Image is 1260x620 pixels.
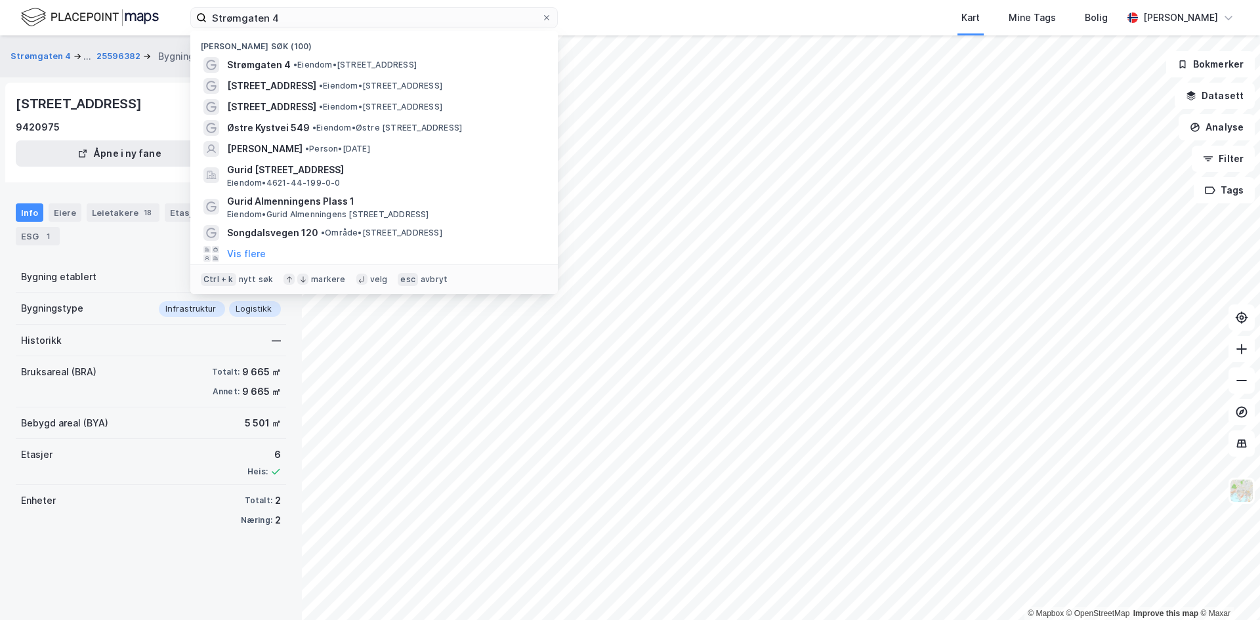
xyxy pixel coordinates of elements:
[213,386,240,397] div: Annet:
[1166,51,1255,77] button: Bokmerker
[272,333,281,348] div: —
[21,333,62,348] div: Historikk
[16,93,144,114] div: [STREET_ADDRESS]
[16,140,223,167] button: Åpne i ny fane
[321,228,442,238] span: Område • [STREET_ADDRESS]
[1175,83,1255,109] button: Datasett
[1085,10,1108,26] div: Bolig
[319,81,323,91] span: •
[227,99,316,115] span: [STREET_ADDRESS]
[170,207,251,218] div: Etasjer og enheter
[227,209,429,220] span: Eiendom • Gurid Almenningens [STREET_ADDRESS]
[227,78,316,94] span: [STREET_ADDRESS]
[305,144,370,154] span: Person • [DATE]
[275,512,281,528] div: 2
[241,515,272,526] div: Næring:
[21,415,108,431] div: Bebygd areal (BYA)
[227,162,542,178] span: Gurid [STREET_ADDRESS]
[141,206,154,219] div: 18
[398,273,418,286] div: esc
[227,225,318,241] span: Songdalsvegen 120
[312,123,462,133] span: Eiendom • Østre [STREET_ADDRESS]
[158,49,194,64] div: Bygning
[239,274,274,285] div: nytt søk
[275,493,281,508] div: 2
[319,81,442,91] span: Eiendom • [STREET_ADDRESS]
[227,120,310,136] span: Østre Kystvei 549
[1194,557,1260,620] div: Kontrollprogram for chat
[1009,10,1056,26] div: Mine Tags
[227,178,341,188] span: Eiendom • 4621-44-199-0-0
[49,203,81,222] div: Eiere
[1143,10,1218,26] div: [PERSON_NAME]
[190,31,558,54] div: [PERSON_NAME] søk (100)
[16,119,60,135] div: 9420975
[207,8,541,28] input: Søk på adresse, matrikkel, gårdeiere, leietakere eller personer
[1133,609,1198,618] a: Improve this map
[41,230,54,243] div: 1
[245,415,281,431] div: 5 501 ㎡
[201,273,236,286] div: Ctrl + k
[242,364,281,380] div: 9 665 ㎡
[1066,609,1130,618] a: OpenStreetMap
[83,49,91,64] div: ...
[16,203,43,222] div: Info
[370,274,388,285] div: velg
[319,102,442,112] span: Eiendom • [STREET_ADDRESS]
[312,123,316,133] span: •
[227,141,303,157] span: [PERSON_NAME]
[87,203,159,222] div: Leietakere
[212,367,240,377] div: Totalt:
[227,57,291,73] span: Strømgaten 4
[293,60,417,70] span: Eiendom • [STREET_ADDRESS]
[21,6,159,29] img: logo.f888ab2527a4732fd821a326f86c7f29.svg
[1194,177,1255,203] button: Tags
[293,60,297,70] span: •
[21,300,83,316] div: Bygningstype
[319,102,323,112] span: •
[321,228,325,238] span: •
[21,493,56,508] div: Enheter
[10,49,73,64] button: Strømgaten 4
[21,447,52,463] div: Etasjer
[1229,478,1254,503] img: Z
[1028,609,1064,618] a: Mapbox
[227,194,542,209] span: Gurid Almenningens Plass 1
[245,495,272,506] div: Totalt:
[305,144,309,154] span: •
[421,274,448,285] div: avbryt
[247,447,281,463] div: 6
[961,10,980,26] div: Kart
[242,384,281,400] div: 9 665 ㎡
[21,269,96,285] div: Bygning etablert
[16,227,60,245] div: ESG
[227,246,266,262] button: Vis flere
[21,364,96,380] div: Bruksareal (BRA)
[1192,146,1255,172] button: Filter
[96,50,143,63] button: 25596382
[247,466,268,477] div: Heis:
[1194,557,1260,620] iframe: Chat Widget
[311,274,345,285] div: markere
[1179,114,1255,140] button: Analyse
